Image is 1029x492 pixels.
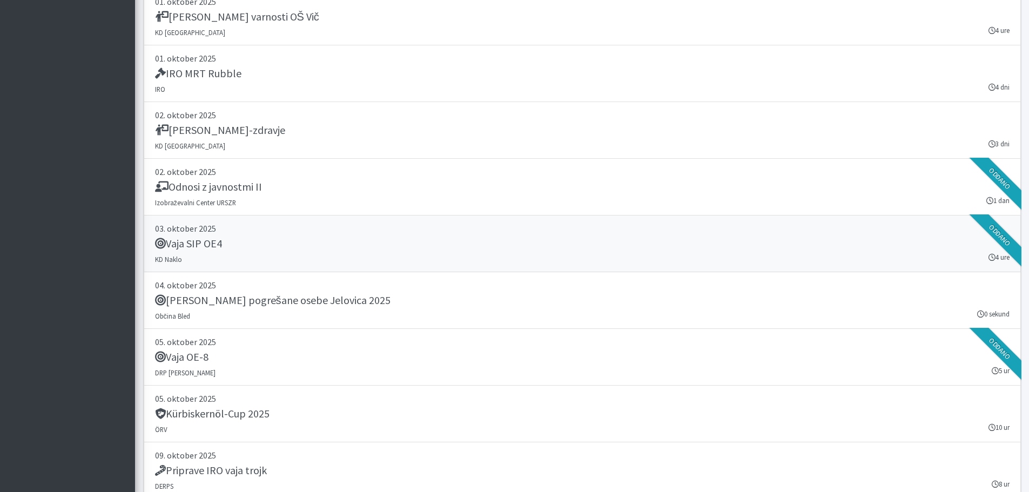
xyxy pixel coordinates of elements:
small: Občina Bled [155,312,190,320]
small: KD [GEOGRAPHIC_DATA] [155,141,225,150]
small: 10 ur [988,422,1010,433]
h5: Vaja SIP OE4 [155,237,222,250]
h5: IRO MRT Rubble [155,67,241,80]
h5: [PERSON_NAME] varnosti OŠ Vič [155,10,319,23]
a: 05. oktober 2025 Vaja OE-8 DRP [PERSON_NAME] 5 ur Oddano [144,329,1021,386]
h5: Vaja OE-8 [155,351,209,363]
small: ÖRV [155,425,167,434]
a: 01. oktober 2025 IRO MRT Rubble IRO 4 dni [144,45,1021,102]
small: 4 dni [988,82,1010,92]
small: KD [GEOGRAPHIC_DATA] [155,28,225,37]
a: 03. oktober 2025 Vaja SIP OE4 KD Naklo 4 ure Oddano [144,215,1021,272]
p: 05. oktober 2025 [155,335,1010,348]
a: 02. oktober 2025 Odnosi z javnostmi II Izobraževalni Center URSZR 1 dan Oddano [144,159,1021,215]
small: IRO [155,85,165,93]
h5: Kürbiskernöl-Cup 2025 [155,407,270,420]
a: 05. oktober 2025 Kürbiskernöl-Cup 2025 ÖRV 10 ur [144,386,1021,442]
p: 03. oktober 2025 [155,222,1010,235]
small: DRP [PERSON_NAME] [155,368,216,377]
h5: [PERSON_NAME]-zdravje [155,124,285,137]
h5: Odnosi z javnostmi II [155,180,262,193]
small: 0 sekund [977,309,1010,319]
small: 3 dni [988,139,1010,149]
small: 8 ur [992,479,1010,489]
small: KD Naklo [155,255,182,264]
p: 02. oktober 2025 [155,109,1010,122]
small: Izobraževalni Center URSZR [155,198,236,207]
p: 09. oktober 2025 [155,449,1010,462]
h5: [PERSON_NAME] pogrešane osebe Jelovica 2025 [155,294,391,307]
a: 04. oktober 2025 [PERSON_NAME] pogrešane osebe Jelovica 2025 Občina Bled 0 sekund [144,272,1021,329]
p: 05. oktober 2025 [155,392,1010,405]
h5: Priprave IRO vaja trojk [155,464,267,477]
small: 4 ure [988,25,1010,36]
p: 02. oktober 2025 [155,165,1010,178]
small: DERPS [155,482,173,490]
p: 04. oktober 2025 [155,279,1010,292]
a: 02. oktober 2025 [PERSON_NAME]-zdravje KD [GEOGRAPHIC_DATA] 3 dni [144,102,1021,159]
p: 01. oktober 2025 [155,52,1010,65]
